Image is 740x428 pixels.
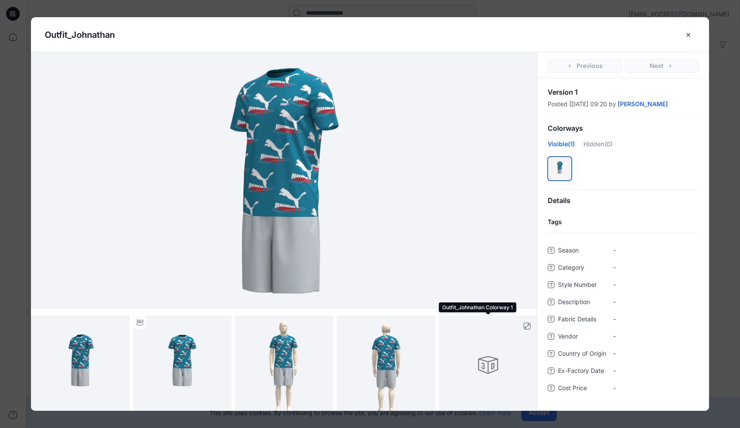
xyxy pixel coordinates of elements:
[613,263,699,272] span: -
[558,366,610,378] span: Ex-Factory Date
[613,366,699,375] span: -
[548,89,699,95] p: Version 1
[558,383,610,395] span: Cost Price
[613,280,699,289] span: -
[548,139,575,155] div: Visible (1)
[133,316,231,414] img: BW M Outfit Turntable
[613,349,699,358] span: -
[558,297,610,309] span: Description
[558,245,610,257] span: Season
[558,280,610,292] span: Style Number
[558,348,610,360] span: Country of Origin
[520,319,534,333] button: full screen
[613,314,699,323] span: -
[548,157,572,181] div: Colorway 1
[613,297,699,306] span: -
[70,52,498,309] img: Outfit_Johnathan
[537,219,709,226] h4: Tags
[583,139,613,155] div: Hidden (0)
[548,101,699,108] div: Posted [DATE] 09:20 by
[31,316,129,414] img: BW M Outfit Colorway
[558,331,610,343] span: Vendor
[682,28,695,42] button: close-btn
[558,314,610,326] span: Fabric Details
[537,117,709,139] div: Colorways
[613,332,699,341] span: -
[613,383,699,392] span: -
[537,190,709,212] div: Details
[613,246,699,255] span: -
[235,316,333,414] img: BW M Outfit Front
[45,28,115,41] p: Outfit_Johnathan
[618,101,668,108] a: [PERSON_NAME]
[337,316,435,414] img: BW M Outfit Back
[558,262,610,274] span: Category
